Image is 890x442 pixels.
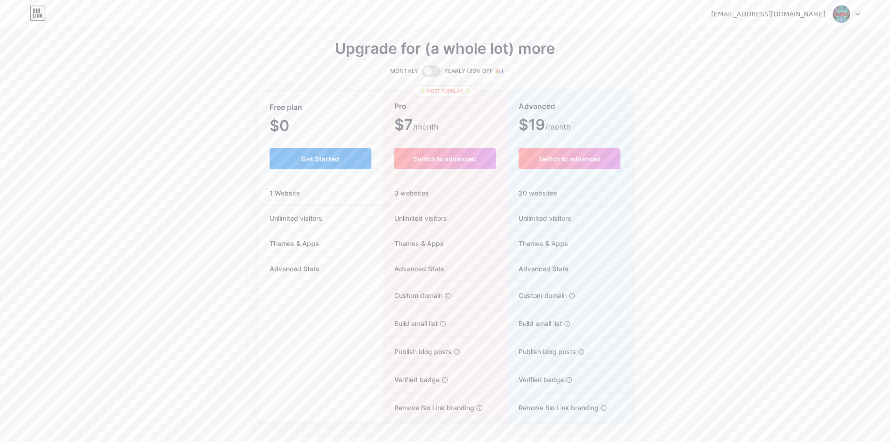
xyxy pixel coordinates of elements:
[394,119,438,132] span: $7
[383,375,440,384] span: Verified badge
[383,264,444,274] span: Advanced Stats
[711,9,826,19] div: [EMAIL_ADDRESS][DOMAIN_NAME]
[507,264,569,274] span: Advanced Stats
[270,120,314,133] span: $0
[383,347,452,356] span: Publish blog posts
[270,99,302,116] span: Free plan
[507,213,571,223] span: Unlimited visitors
[383,213,447,223] span: Unlimited visitors
[414,85,476,96] div: ✨ Most popular ✨
[519,98,555,115] span: Advanced
[413,121,438,132] span: /month
[507,347,576,356] span: Publish blog posts
[507,181,632,206] div: 20 websites
[833,5,850,23] img: Ratna Sari
[383,403,474,413] span: Remove Bio Link branding
[383,239,444,248] span: Themes & Apps
[507,319,562,328] span: Build email list
[519,148,621,169] button: Switch to advanced
[335,43,555,54] span: Upgrade for (a whole lot) more
[507,375,564,384] span: Verified badge
[507,290,567,300] span: Custom domain
[390,66,418,76] span: MONTHLY
[413,155,476,163] span: Switch to advanced
[538,155,601,163] span: Switch to advanced
[507,403,598,413] span: Remove Bio Link branding
[258,264,331,274] span: Advanced Stats
[258,213,334,223] span: Unlimited visitors
[383,181,507,206] div: 3 websites
[270,148,372,169] button: Get Started
[258,188,311,198] span: 1 Website
[394,148,496,169] button: Switch to advanced
[444,66,504,76] span: YEARLY (20% OFF 🎉)
[507,239,568,248] span: Themes & Apps
[545,121,570,132] span: /month
[394,98,406,115] span: Pro
[383,290,442,300] span: Custom domain
[301,155,339,163] span: Get Started
[519,119,570,132] span: $19
[383,319,438,328] span: Build email list
[258,239,330,248] span: Themes & Apps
